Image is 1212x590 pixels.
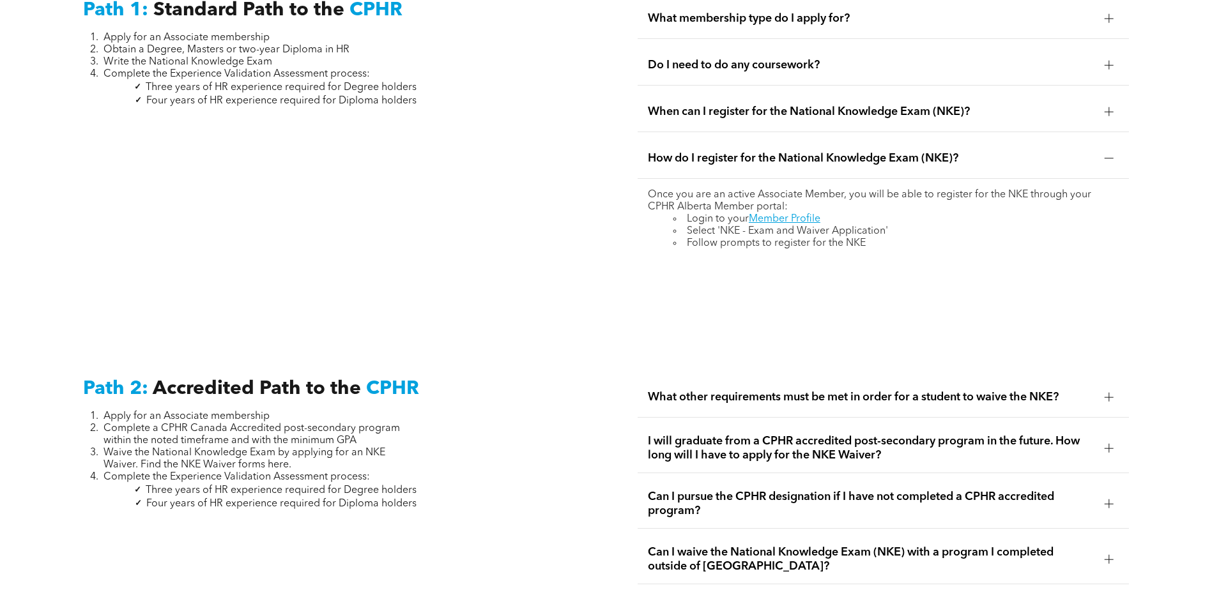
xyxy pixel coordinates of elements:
a: Member Profile [749,214,820,224]
span: Apply for an Associate membership [104,411,270,421]
li: Select 'NKE - Exam and Waiver Application' [673,225,1119,238]
span: I will graduate from a CPHR accredited post-secondary program in the future. How long will I have... [648,434,1094,462]
p: Once you are an active Associate Member, you will be able to register for the NKE through your CP... [648,189,1119,213]
span: How do I register for the National Knowledge Exam (NKE)? [648,151,1094,165]
li: Follow prompts to register for the NKE [673,238,1119,250]
span: Waive the National Knowledge Exam by applying for an NKE Waiver. Find the NKE Waiver forms here. [104,448,385,470]
span: Path 1: [83,1,148,20]
span: Four years of HR experience required for Diploma holders [146,499,417,509]
span: Three years of HR experience required for Degree holders [146,485,417,495]
span: CPHR [366,379,419,398]
span: Write the National Knowledge Exam [104,57,272,67]
span: What membership type do I apply for? [648,11,1094,26]
span: Obtain a Degree, Masters or two-year Diploma in HR [104,45,349,55]
span: Can I pursue the CPHR designation if I have not completed a CPHR accredited program? [648,490,1094,518]
span: Path 2: [83,379,148,398]
span: Complete the Experience Validation Assessment process: [104,472,370,482]
span: Accredited Path to the [153,379,361,398]
span: When can I register for the National Knowledge Exam (NKE)? [648,105,1094,119]
span: What other requirements must be met in order for a student to waive the NKE? [648,390,1094,404]
span: Apply for an Associate membership [104,33,270,43]
span: Complete the Experience Validation Assessment process: [104,69,370,79]
li: Login to your [673,213,1119,225]
span: CPHR [349,1,403,20]
span: Complete a CPHR Canada Accredited post-secondary program within the noted timeframe and with the ... [104,423,400,446]
span: Three years of HR experience required for Degree holders [146,82,417,93]
span: Four years of HR experience required for Diploma holders [146,96,417,106]
span: Standard Path to the [153,1,344,20]
span: Can I waive the National Knowledge Exam (NKE) with a program I completed outside of [GEOGRAPHIC_D... [648,545,1094,573]
span: Do I need to do any coursework? [648,58,1094,72]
